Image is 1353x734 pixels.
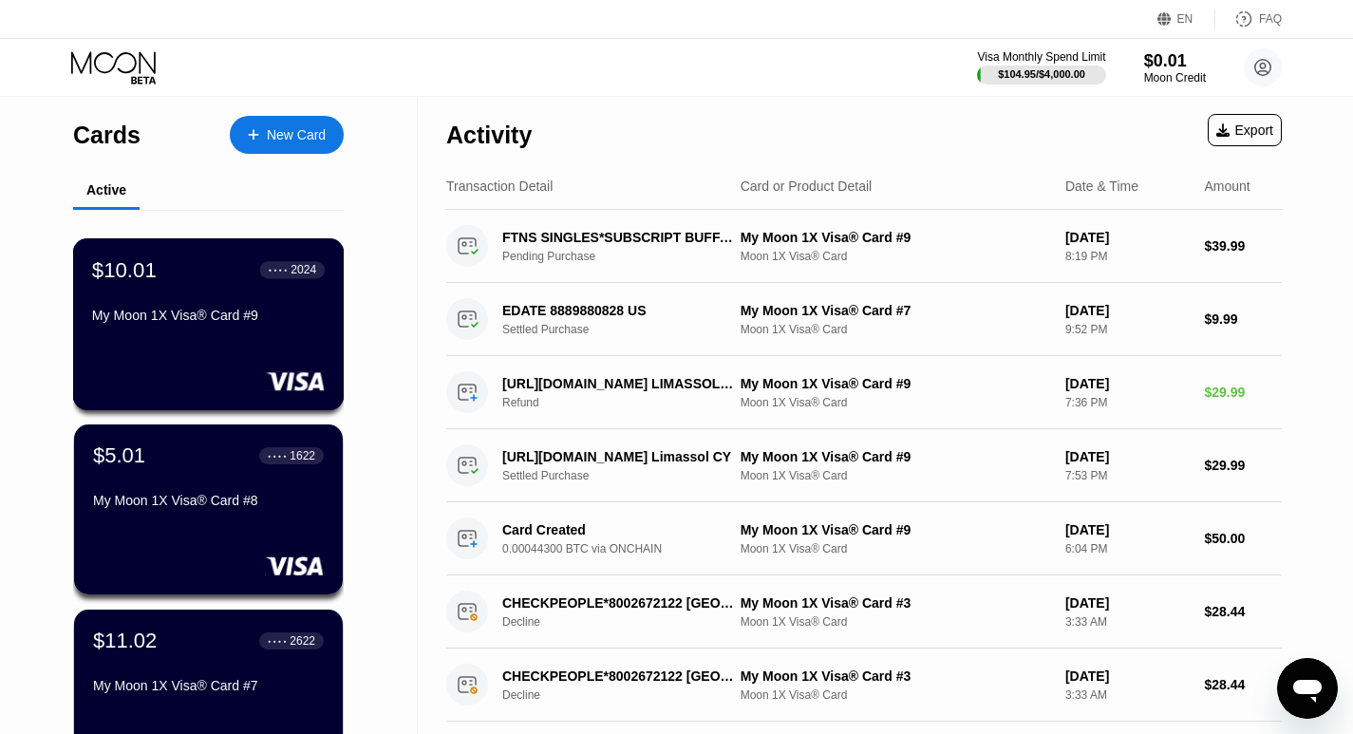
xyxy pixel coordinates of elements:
[741,668,1050,684] div: My Moon 1X Visa® Card #3
[502,449,736,464] div: [URL][DOMAIN_NAME] Limassol CY
[741,595,1050,611] div: My Moon 1X Visa® Card #3
[1144,51,1206,71] div: $0.01
[1065,522,1190,537] div: [DATE]
[290,449,315,462] div: 1622
[1157,9,1215,28] div: EN
[741,303,1050,318] div: My Moon 1X Visa® Card #7
[502,230,736,245] div: FTNS SINGLES*SUBSCRIPT BUFFALO US
[93,443,145,468] div: $5.01
[74,239,343,409] div: $10.01● ● ● ●2024My Moon 1X Visa® Card #9
[502,303,736,318] div: EDATE 8889880828 US
[86,182,126,198] div: Active
[1204,604,1282,619] div: $28.44
[502,376,736,391] div: [URL][DOMAIN_NAME] LIMASSOL CY
[502,668,736,684] div: CHECKPEOPLE*8002672122 [GEOGRAPHIC_DATA] [GEOGRAPHIC_DATA]
[230,116,344,154] div: New Card
[446,502,1282,575] div: Card Created0.00044300 BTC via ONCHAINMy Moon 1X Visa® Card #9Moon 1X Visa® Card[DATE]6:04 PM$50.00
[73,122,141,149] div: Cards
[741,449,1050,464] div: My Moon 1X Visa® Card #9
[291,263,316,276] div: 2024
[1065,595,1190,611] div: [DATE]
[502,250,753,263] div: Pending Purchase
[92,308,325,323] div: My Moon 1X Visa® Card #9
[1065,668,1190,684] div: [DATE]
[741,522,1050,537] div: My Moon 1X Visa® Card #9
[502,469,753,482] div: Settled Purchase
[977,50,1105,64] div: Visa Monthly Spend Limit
[741,688,1050,702] div: Moon 1X Visa® Card
[1065,615,1190,629] div: 3:33 AM
[1065,396,1190,409] div: 7:36 PM
[502,542,753,555] div: 0.00044300 BTC via ONCHAIN
[1065,303,1190,318] div: [DATE]
[1144,51,1206,85] div: $0.01Moon Credit
[741,615,1050,629] div: Moon 1X Visa® Card
[1065,688,1190,702] div: 3:33 AM
[269,267,288,273] div: ● ● ● ●
[446,356,1282,429] div: [URL][DOMAIN_NAME] LIMASSOL CYRefundMy Moon 1X Visa® Card #9Moon 1X Visa® Card[DATE]7:36 PM$29.99
[1065,376,1190,391] div: [DATE]
[741,469,1050,482] div: Moon 1X Visa® Card
[502,522,736,537] div: Card Created
[446,649,1282,722] div: CHECKPEOPLE*8002672122 [GEOGRAPHIC_DATA] [GEOGRAPHIC_DATA]DeclineMy Moon 1X Visa® Card #3Moon 1X ...
[1277,658,1338,719] iframe: Button to launch messaging window
[1065,449,1190,464] div: [DATE]
[1204,179,1250,194] div: Amount
[93,629,157,653] div: $11.02
[1204,531,1282,546] div: $50.00
[977,50,1105,85] div: Visa Monthly Spend Limit$104.95/$4,000.00
[1065,469,1190,482] div: 7:53 PM
[1215,9,1282,28] div: FAQ
[1204,238,1282,254] div: $39.99
[1204,311,1282,327] div: $9.99
[1208,114,1282,146] div: Export
[1259,12,1282,26] div: FAQ
[74,424,343,594] div: $5.01● ● ● ●1622My Moon 1X Visa® Card #8
[502,688,753,702] div: Decline
[1065,250,1190,263] div: 8:19 PM
[741,376,1050,391] div: My Moon 1X Visa® Card #9
[93,493,324,508] div: My Moon 1X Visa® Card #8
[741,230,1050,245] div: My Moon 1X Visa® Card #9
[1065,230,1190,245] div: [DATE]
[1204,385,1282,400] div: $29.99
[446,575,1282,649] div: CHECKPEOPLE*8002672122 [GEOGRAPHIC_DATA] [GEOGRAPHIC_DATA]DeclineMy Moon 1X Visa® Card #3Moon 1X ...
[446,283,1282,356] div: EDATE 8889880828 USSettled PurchaseMy Moon 1X Visa® Card #7Moon 1X Visa® Card[DATE]9:52 PM$9.99
[502,323,753,336] div: Settled Purchase
[502,595,736,611] div: CHECKPEOPLE*8002672122 [GEOGRAPHIC_DATA] [GEOGRAPHIC_DATA]
[741,396,1050,409] div: Moon 1X Visa® Card
[267,127,326,143] div: New Card
[741,542,1050,555] div: Moon 1X Visa® Card
[502,396,753,409] div: Refund
[502,615,753,629] div: Decline
[1144,71,1206,85] div: Moon Credit
[1177,12,1193,26] div: EN
[93,678,324,693] div: My Moon 1X Visa® Card #7
[268,638,287,644] div: ● ● ● ●
[446,122,532,149] div: Activity
[446,210,1282,283] div: FTNS SINGLES*SUBSCRIPT BUFFALO USPending PurchaseMy Moon 1X Visa® Card #9Moon 1X Visa® Card[DATE]...
[446,429,1282,502] div: [URL][DOMAIN_NAME] Limassol CYSettled PurchaseMy Moon 1X Visa® Card #9Moon 1X Visa® Card[DATE]7:5...
[1065,179,1138,194] div: Date & Time
[1216,122,1273,138] div: Export
[998,68,1085,80] div: $104.95 / $4,000.00
[741,250,1050,263] div: Moon 1X Visa® Card
[446,179,553,194] div: Transaction Detail
[1204,458,1282,473] div: $29.99
[741,179,873,194] div: Card or Product Detail
[1065,323,1190,336] div: 9:52 PM
[1065,542,1190,555] div: 6:04 PM
[1204,677,1282,692] div: $28.44
[290,634,315,648] div: 2622
[741,323,1050,336] div: Moon 1X Visa® Card
[92,257,157,282] div: $10.01
[268,453,287,459] div: ● ● ● ●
